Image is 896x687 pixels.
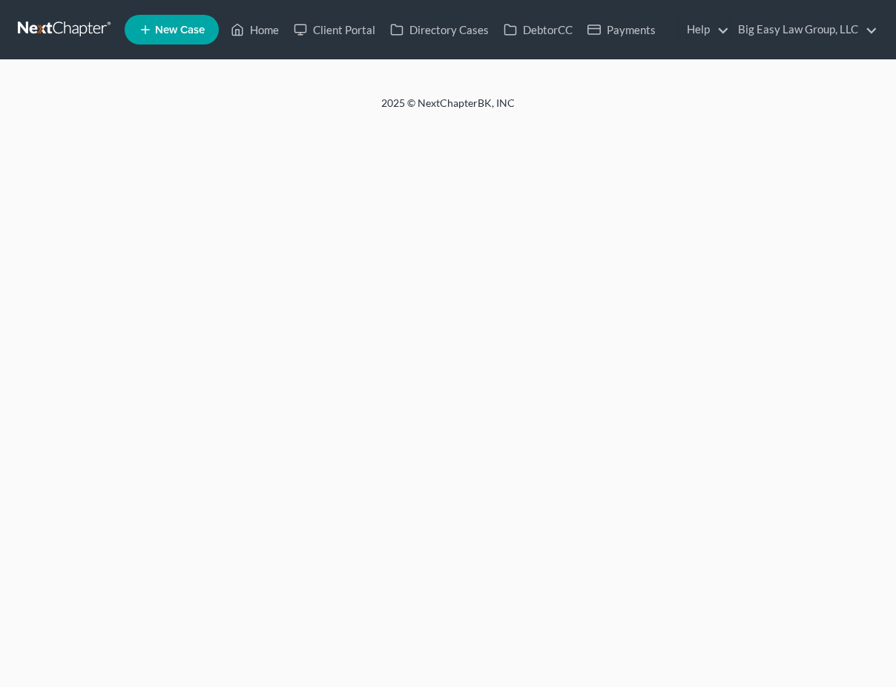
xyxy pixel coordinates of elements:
a: Payments [580,16,663,43]
a: Home [223,16,286,43]
a: Client Portal [286,16,383,43]
a: Directory Cases [383,16,496,43]
a: Big Easy Law Group, LLC [731,16,877,43]
new-legal-case-button: New Case [125,15,219,45]
a: DebtorCC [496,16,580,43]
a: Help [679,16,729,43]
div: 2025 © NextChapterBK, INC [25,96,871,122]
